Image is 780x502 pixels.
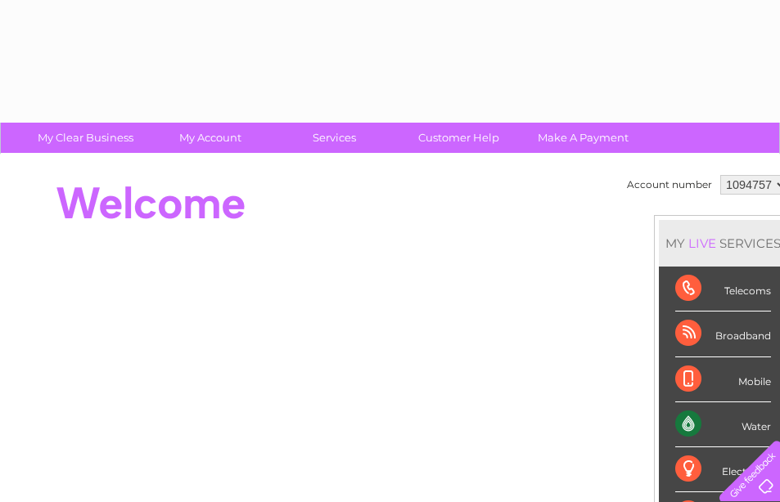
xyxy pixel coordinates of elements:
a: Make A Payment [516,123,651,153]
a: Services [267,123,402,153]
a: Customer Help [391,123,526,153]
a: My Clear Business [18,123,153,153]
div: Mobile [675,357,771,402]
div: LIVE [685,235,719,251]
div: Telecoms [675,267,771,312]
a: My Account [142,123,277,153]
div: Water [675,402,771,447]
div: Broadband [675,312,771,356]
div: Electricity [675,447,771,492]
td: Account number [623,171,716,199]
